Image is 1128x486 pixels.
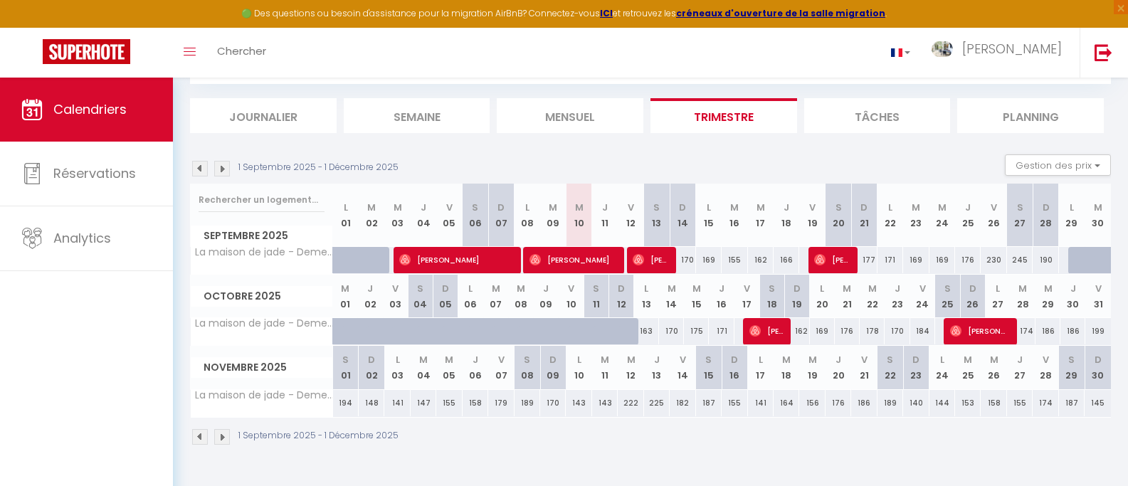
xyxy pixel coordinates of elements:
abbr: M [445,353,453,366]
th: 09 [534,275,559,318]
abbr: J [965,201,971,214]
abbr: L [644,282,648,295]
abbr: V [568,282,574,295]
abbr: L [759,353,763,366]
div: 176 [955,247,981,273]
th: 01 [333,346,359,389]
abbr: M [668,282,676,295]
th: 03 [384,184,410,247]
img: ... [932,41,953,58]
th: 06 [463,184,488,247]
p: 1 Septembre 2025 - 1 Décembre 2025 [238,161,399,174]
abbr: D [1043,201,1050,214]
abbr: S [887,353,893,366]
abbr: S [472,201,478,214]
abbr: J [473,353,478,366]
div: 184 [910,318,935,344]
abbr: D [912,353,919,366]
abbr: M [1094,201,1102,214]
abbr: M [394,201,402,214]
span: [PERSON_NAME] [814,246,848,273]
abbr: M [868,282,877,295]
span: [PERSON_NAME] [962,40,1062,58]
div: 174 [1011,318,1035,344]
th: 18 [774,346,799,389]
div: 166 [774,247,799,273]
a: créneaux d'ouverture de la salle migration [676,7,885,19]
abbr: L [820,282,824,295]
th: 17 [734,275,759,318]
abbr: L [396,353,400,366]
th: 06 [463,346,488,389]
th: 22 [877,346,903,389]
span: [PERSON_NAME] [529,246,615,273]
th: 10 [566,184,591,247]
th: 18 [759,275,784,318]
th: 07 [483,275,508,318]
div: 169 [903,247,929,273]
th: 24 [910,275,935,318]
th: 19 [799,184,825,247]
th: 21 [851,346,877,389]
abbr: M [517,282,525,295]
div: 163 [634,318,659,344]
button: Gestion des prix [1005,154,1111,176]
div: 169 [929,247,955,273]
th: 05 [433,275,458,318]
th: 07 [488,184,514,247]
abbr: S [593,282,599,295]
abbr: D [679,201,686,214]
th: 08 [515,346,540,389]
span: Calendriers [53,100,127,118]
div: 189 [515,390,540,416]
div: 162 [784,318,809,344]
div: 169 [696,247,722,273]
div: 186 [851,390,877,416]
div: 155 [436,390,462,416]
th: 09 [540,184,566,247]
abbr: V [1095,282,1102,295]
th: 20 [810,275,835,318]
th: 20 [826,184,851,247]
th: 27 [1007,184,1033,247]
div: 155 [722,247,747,273]
div: 225 [644,390,670,416]
div: 176 [835,318,860,344]
th: 17 [748,184,774,247]
abbr: S [1017,201,1023,214]
div: 230 [981,247,1006,273]
th: 14 [659,275,684,318]
abbr: D [731,353,738,366]
li: Journalier [190,98,337,133]
div: 153 [955,390,981,416]
div: 245 [1007,247,1033,273]
div: 143 [566,390,591,416]
abbr: S [524,353,530,366]
abbr: L [996,282,1000,295]
div: 171 [877,247,903,273]
th: 22 [860,275,885,318]
th: 02 [359,184,384,247]
div: 174 [1033,390,1058,416]
th: 29 [1059,346,1085,389]
span: [PERSON_NAME] Épouse Guinard [950,317,1010,344]
span: Réservations [53,164,136,182]
div: 187 [1059,390,1085,416]
abbr: V [919,282,926,295]
abbr: S [1068,353,1075,366]
div: 141 [748,390,774,416]
li: Trimestre [650,98,797,133]
th: 15 [696,346,722,389]
th: 02 [359,346,384,389]
input: Rechercher un logement... [199,187,325,213]
div: 179 [488,390,514,416]
abbr: S [944,282,951,295]
a: ... [PERSON_NAME] [921,28,1080,78]
abbr: L [525,201,529,214]
div: 177 [851,247,877,273]
th: 19 [784,275,809,318]
span: La maison de jade - Demeure de charme avec parking [193,390,335,401]
th: 10 [559,275,584,318]
th: 05 [436,184,462,247]
div: 156 [799,390,825,416]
